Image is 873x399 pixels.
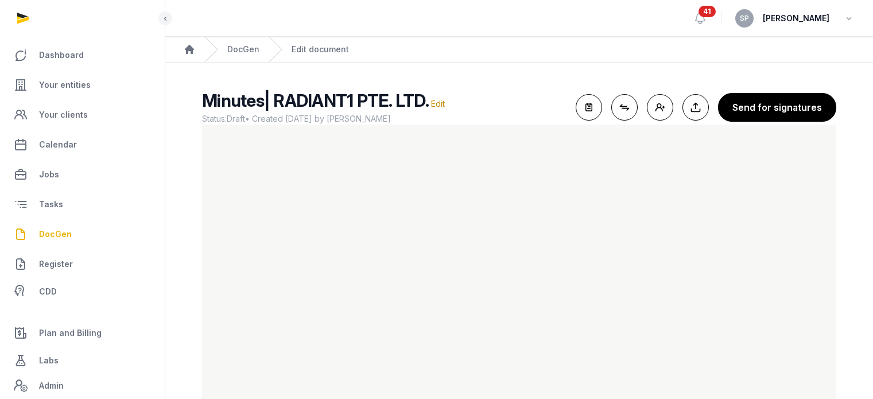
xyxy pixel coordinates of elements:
[39,168,59,181] span: Jobs
[292,44,349,55] div: Edit document
[39,138,77,152] span: Calendar
[39,78,91,92] span: Your entities
[718,93,836,122] button: Send for signatures
[39,48,84,62] span: Dashboard
[9,280,156,303] a: CDD
[9,250,156,278] a: Register
[9,220,156,248] a: DocGen
[9,347,156,374] a: Labs
[9,374,156,397] a: Admin
[39,227,72,241] span: DocGen
[227,44,259,55] a: DocGen
[39,354,59,367] span: Labs
[9,319,156,347] a: Plan and Billing
[39,197,63,211] span: Tasks
[9,101,156,129] a: Your clients
[39,379,64,393] span: Admin
[9,161,156,188] a: Jobs
[9,71,156,99] a: Your entities
[202,113,567,125] span: Status: • Created [DATE] by [PERSON_NAME]
[740,15,749,22] span: SP
[9,41,156,69] a: Dashboard
[227,114,245,123] span: Draft
[9,191,156,218] a: Tasks
[699,6,716,17] span: 41
[735,9,754,28] button: SP
[9,131,156,158] a: Calendar
[431,99,445,109] span: Edit
[39,326,102,340] span: Plan and Billing
[763,11,829,25] span: [PERSON_NAME]
[39,108,88,122] span: Your clients
[202,90,429,111] span: Minutes| RADIANT1 PTE. LTD.
[165,37,873,63] nav: Breadcrumb
[39,257,73,271] span: Register
[39,285,57,299] span: CDD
